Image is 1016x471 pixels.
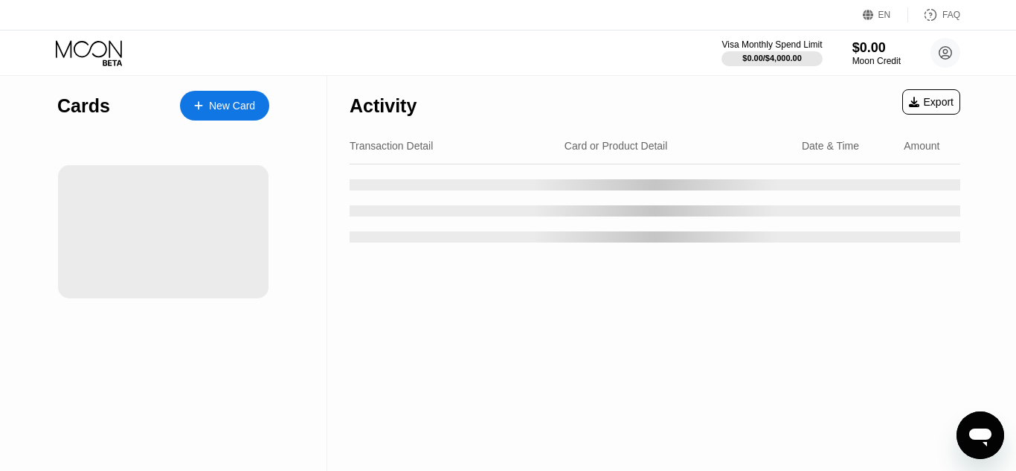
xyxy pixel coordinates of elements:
[742,54,802,63] div: $0.00 / $4,000.00
[350,140,433,152] div: Transaction Detail
[721,39,822,50] div: Visa Monthly Spend Limit
[802,140,859,152] div: Date & Time
[565,140,668,152] div: Card or Product Detail
[852,56,901,66] div: Moon Credit
[57,95,110,117] div: Cards
[350,95,417,117] div: Activity
[904,140,939,152] div: Amount
[852,40,901,56] div: $0.00
[878,10,891,20] div: EN
[721,39,822,66] div: Visa Monthly Spend Limit$0.00/$4,000.00
[956,411,1004,459] iframe: Button to launch messaging window
[902,89,960,115] div: Export
[209,100,255,112] div: New Card
[852,40,901,66] div: $0.00Moon Credit
[909,96,954,108] div: Export
[942,10,960,20] div: FAQ
[863,7,908,22] div: EN
[180,91,269,121] div: New Card
[908,7,960,22] div: FAQ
